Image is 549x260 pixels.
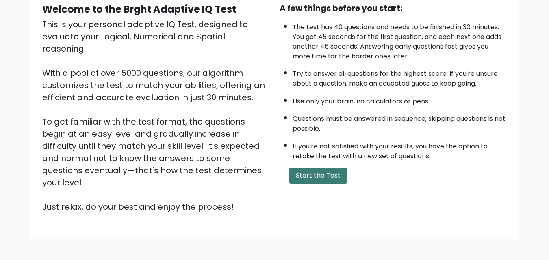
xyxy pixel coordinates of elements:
div: This is your personal adaptive IQ Test, designed to evaluate your Logical, Numerical and Spatial ... [42,18,270,213]
button: Start the Test [289,168,347,184]
li: The test has 40 questions and needs to be finished in 30 minutes. You get 45 seconds for the firs... [293,18,507,61]
li: Use only your brain, no calculators or pens. [293,92,507,106]
li: If you're not satisfied with your results, you have the option to retake the test with a new set ... [293,138,507,161]
div: A few things before you start: [280,2,507,14]
b: Welcome to the Brght Adaptive IQ Test [42,2,236,16]
li: Questions must be answered in sequence; skipping questions is not possible. [293,110,507,133]
li: Try to answer all questions for the highest score. If you're unsure about a question, make an edu... [293,65,507,88]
